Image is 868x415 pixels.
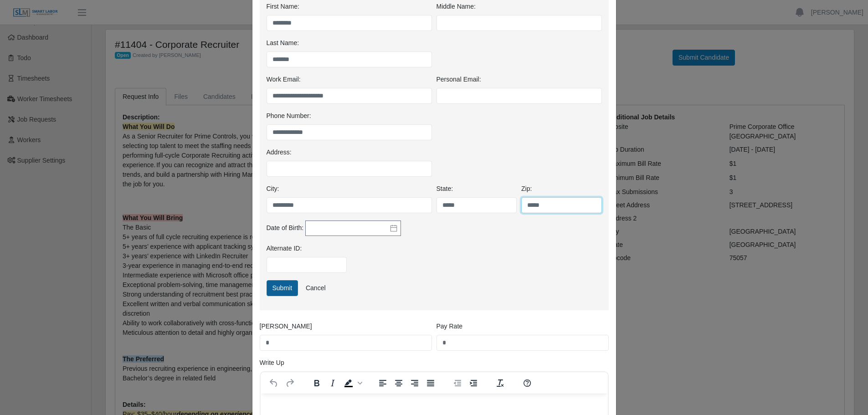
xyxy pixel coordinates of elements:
[391,377,406,389] button: Align center
[267,184,279,194] label: City:
[437,184,453,194] label: State:
[493,377,508,389] button: Clear formatting
[300,280,332,296] a: Cancel
[266,377,282,389] button: Undo
[341,377,364,389] div: Background color Black
[267,148,292,157] label: Address:
[267,38,299,48] label: Last Name:
[423,377,438,389] button: Justify
[375,377,390,389] button: Align left
[267,223,304,233] label: Date of Birth:
[519,377,535,389] button: Help
[466,377,481,389] button: Increase indent
[267,244,302,253] label: Alternate ID:
[267,280,298,296] button: Submit
[450,377,465,389] button: Decrease indent
[309,377,324,389] button: Bold
[267,75,301,84] label: Work Email:
[260,322,312,331] label: [PERSON_NAME]
[267,111,311,121] label: Phone Number:
[407,377,422,389] button: Align right
[325,377,340,389] button: Italic
[282,377,298,389] button: Redo
[437,75,481,84] label: Personal Email:
[521,184,532,194] label: Zip:
[7,7,340,17] body: Rich Text Area. Press ALT-0 for help.
[437,322,463,331] label: Pay Rate
[260,358,284,368] label: Write Up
